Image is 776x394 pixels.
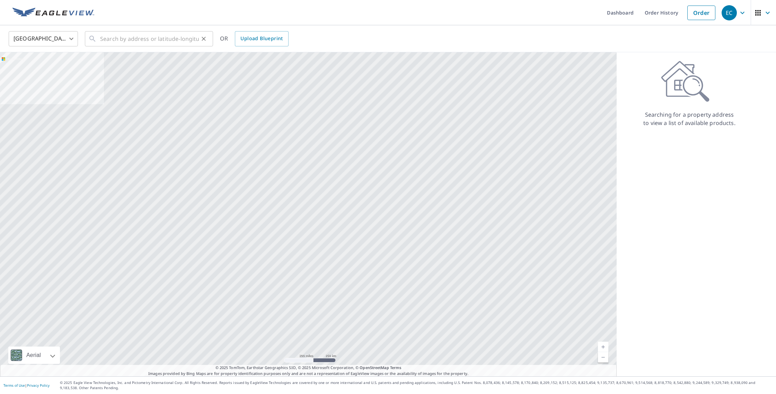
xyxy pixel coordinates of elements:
button: Clear [199,34,209,44]
div: Aerial [8,347,60,364]
div: Aerial [24,347,43,364]
div: [GEOGRAPHIC_DATA] [9,29,78,48]
a: Terms of Use [3,383,25,388]
div: EC [722,5,737,20]
span: © 2025 TomTom, Earthstar Geographics SIO, © 2025 Microsoft Corporation, © [215,365,402,371]
a: Upload Blueprint [235,31,288,46]
p: © 2025 Eagle View Technologies, Inc. and Pictometry International Corp. All Rights Reserved. Repo... [60,380,773,391]
img: EV Logo [12,8,94,18]
div: OR [220,31,289,46]
a: Current Level 5, Zoom Out [598,352,608,362]
span: Upload Blueprint [240,34,283,43]
a: Terms [390,365,402,370]
a: Current Level 5, Zoom In [598,342,608,352]
input: Search by address or latitude-longitude [100,29,199,48]
a: Privacy Policy [27,383,50,388]
p: Searching for a property address to view a list of available products. [643,110,736,127]
a: Order [687,6,715,20]
a: OpenStreetMap [360,365,389,370]
p: | [3,383,50,387]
